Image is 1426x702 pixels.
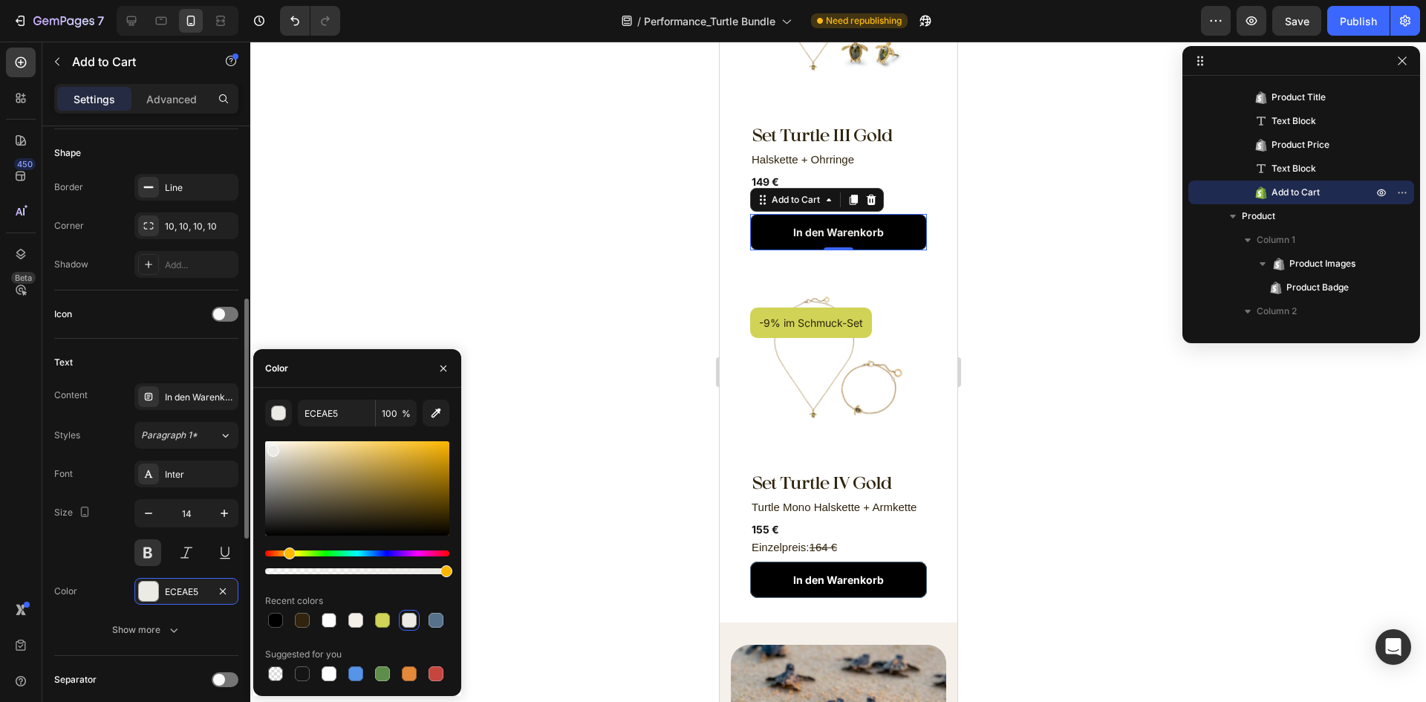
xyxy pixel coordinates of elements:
[402,407,411,420] span: %
[637,13,641,29] span: /
[1272,90,1326,105] span: Product Title
[54,219,84,233] div: Corner
[280,6,340,36] div: Undo/Redo
[265,362,288,375] div: Color
[1375,629,1411,665] div: Open Intercom Messenger
[112,623,181,637] div: Show more
[1285,15,1309,27] span: Save
[1286,280,1349,295] span: Product Badge
[1272,6,1321,36] button: Save
[165,181,235,195] div: Line
[1257,233,1295,247] span: Column 1
[97,12,104,30] p: 7
[265,594,323,608] div: Recent colors
[1257,304,1297,319] span: Column 2
[134,422,238,449] button: Paragraph 1*
[1272,161,1316,176] span: Text Block
[298,400,375,426] input: Eg: FFFFFF
[54,356,73,369] div: Text
[165,259,235,272] div: Add...
[1272,185,1320,200] span: Add to Cart
[1327,6,1390,36] button: Publish
[165,585,208,599] div: ECEAE5
[165,468,235,481] div: Inter
[54,181,83,194] div: Border
[54,503,94,523] div: Size
[54,673,97,686] div: Separator
[11,272,36,284] div: Beta
[54,467,73,481] div: Font
[141,429,198,442] span: Paragraph 1*
[1242,209,1275,224] span: Product
[1289,256,1355,271] span: Product Images
[720,42,957,702] iframe: Design area
[54,389,88,402] div: Content
[54,429,80,442] div: Styles
[54,146,81,160] div: Shape
[72,53,198,71] p: Add to Cart
[54,585,77,598] div: Color
[644,13,775,29] span: Performance_Turtle Bundle
[1272,114,1316,129] span: Text Block
[165,220,235,233] div: 10, 10, 10, 10
[1272,137,1329,152] span: Product Price
[54,308,72,321] div: Icon
[1340,13,1377,29] div: Publish
[146,91,197,107] p: Advanced
[74,91,115,107] p: Settings
[265,550,449,556] div: Hue
[265,648,342,661] div: Suggested for you
[54,258,88,271] div: Shadow
[165,391,235,404] div: In den Warenkorb
[826,14,902,27] span: Need republishing
[6,6,111,36] button: 7
[14,158,36,170] div: 450
[54,617,238,643] button: Show more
